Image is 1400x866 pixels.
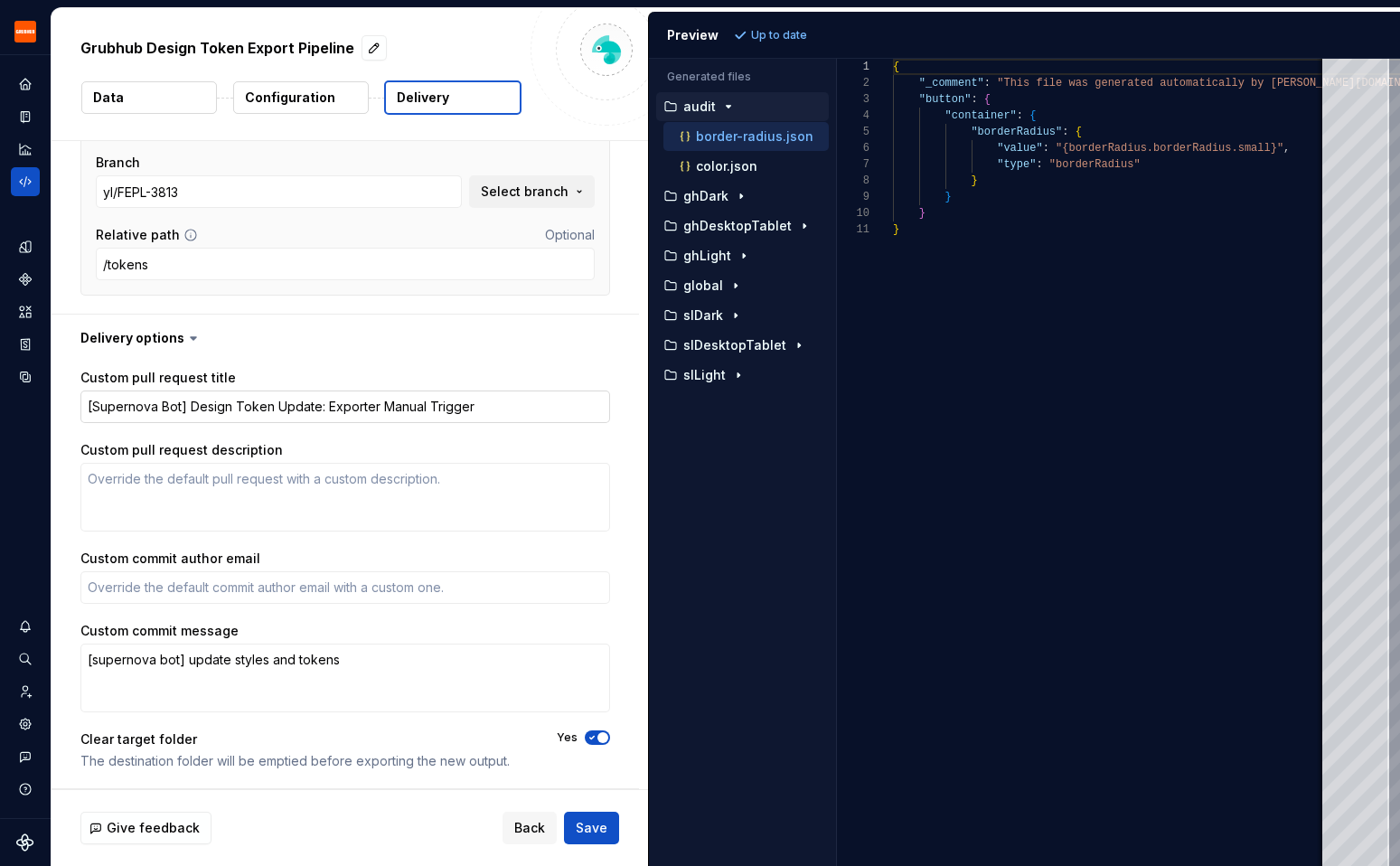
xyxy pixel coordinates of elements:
div: 6 [837,140,869,156]
button: ghDark [656,186,829,206]
span: : [1036,158,1042,171]
span: "{borderRadius.borderRadius.small}" [1056,142,1283,155]
a: Data sources [11,362,40,391]
p: audit [683,99,716,114]
p: slLight [683,368,726,382]
button: slLight [656,365,829,385]
p: slDark [683,308,723,323]
div: 11 [837,221,869,238]
div: Assets [11,297,40,326]
button: Contact support [11,742,40,771]
a: Storybook stories [11,330,40,359]
p: ghDesktopTablet [683,219,792,233]
p: ghLight [683,249,731,263]
span: : [1062,126,1068,138]
span: "container" [944,109,1016,122]
button: Select branch [469,175,595,208]
a: Documentation [11,102,40,131]
div: 8 [837,173,869,189]
span: "value" [997,142,1042,155]
button: Configuration [233,81,369,114]
span: : [1042,142,1048,155]
span: Save [576,819,607,837]
label: Custom pull request title [80,369,236,387]
p: Grubhub Design Token Export Pipeline [80,37,354,59]
span: "_comment" [919,77,984,89]
p: border-radius.json [696,129,813,144]
p: Data [93,89,124,107]
div: 2 [837,75,869,91]
span: : [971,93,977,106]
span: { [893,61,899,73]
p: ghDark [683,189,728,203]
button: ghDesktopTablet [656,216,829,236]
a: Invite team [11,677,40,706]
textarea: [supernova bot] update styles and tokens [80,644,610,712]
span: Optional [545,227,595,242]
button: color.json [663,156,829,176]
div: 5 [837,124,869,140]
button: ghLight [656,246,829,266]
button: global [656,276,829,296]
span: } [944,191,951,203]
button: Give feedback [80,812,211,844]
div: The destination folder will be emptied before exporting the new output. [80,752,524,770]
button: Save [564,812,619,844]
span: "button" [919,93,972,106]
span: { [1029,109,1036,122]
button: border-radius.json [663,127,829,146]
span: "borderRadius" [1049,158,1141,171]
span: : [1017,109,1023,122]
svg: Supernova Logo [16,833,34,852]
span: "borderRadius" [971,126,1062,138]
a: Components [11,265,40,294]
button: Search ⌘K [11,645,40,673]
span: } [893,223,899,236]
a: Home [11,70,40,99]
span: { [984,93,991,106]
label: Branch [96,154,140,172]
a: Analytics [11,135,40,164]
span: } [971,174,977,187]
button: audit [656,97,829,117]
p: global [683,278,723,293]
div: 7 [837,156,869,173]
div: 4 [837,108,869,124]
label: Custom pull request description [80,441,283,459]
span: Give feedback [107,819,200,837]
div: 3 [837,91,869,108]
p: Generated files [667,70,818,84]
div: Preview [667,26,719,44]
img: 4e8d6f31-f5cf-47b4-89aa-e4dec1dc0822.png [14,21,36,42]
a: Settings [11,710,40,739]
div: Notifications [11,612,40,641]
span: "type" [997,158,1036,171]
label: Yes [557,730,578,745]
input: Enter a branch name or select a branch [96,175,462,208]
button: slDark [656,306,829,325]
label: Relative path [96,226,180,244]
button: slDesktopTablet [656,335,829,355]
button: Data [81,81,217,114]
span: { [1075,126,1081,138]
label: Custom commit author email [80,550,260,568]
div: Design tokens [11,232,40,261]
button: Delivery [384,80,521,115]
span: , [1283,142,1290,155]
span: "This file was generated automatically by [PERSON_NAME] [997,77,1355,89]
button: Back [503,812,557,844]
a: Code automation [11,167,40,196]
span: } [919,207,926,220]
